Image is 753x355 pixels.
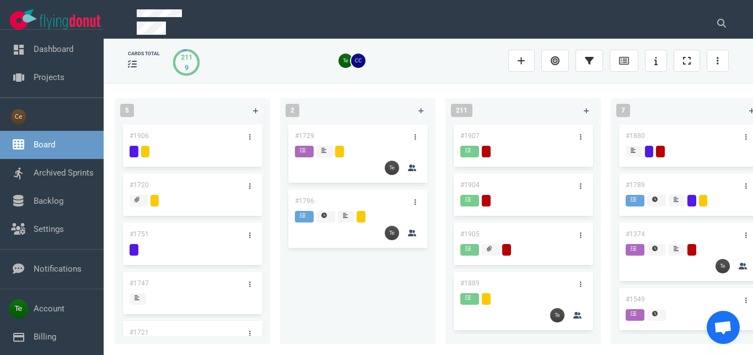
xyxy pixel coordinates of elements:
a: #1747 [130,279,149,287]
a: #1796 [295,197,314,205]
img: 26 [385,226,399,240]
a: #1880 [626,132,645,140]
a: #1907 [460,132,480,140]
a: Billing [34,332,56,342]
a: #1904 [460,181,480,189]
a: Settings [34,224,64,234]
a: #1905 [460,230,480,238]
a: Projects [34,72,64,82]
a: #1729 [295,132,314,140]
img: 26 [550,308,564,322]
img: 26 [716,259,730,273]
div: 211 [181,52,192,62]
a: #1720 [130,181,149,189]
a: #1906 [130,132,149,140]
a: Notifications [34,264,82,274]
div: cards total [128,50,160,57]
a: #1751 [130,230,149,238]
a: #1889 [460,279,480,287]
a: #1374 [626,230,645,238]
img: Flying Donut text logo [40,14,100,29]
a: Dashboard [34,44,73,54]
a: Account [34,304,64,314]
div: 9 [181,62,192,73]
img: 26 [338,54,353,68]
a: Backlog [34,196,63,206]
a: #1549 [626,295,645,303]
span: 2 [286,104,299,117]
a: #1721 [130,328,149,336]
img: 26 [351,54,365,68]
span: 7 [616,104,630,117]
a: #1789 [626,181,645,189]
span: 5 [120,104,134,117]
a: Archived Sprints [34,168,94,178]
span: 211 [451,104,472,117]
img: 26 [385,161,399,175]
div: Chat abierto [707,311,740,344]
a: Board [34,140,55,150]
